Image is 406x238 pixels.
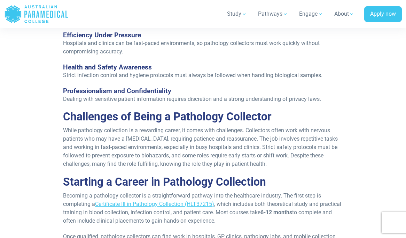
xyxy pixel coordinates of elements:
[63,31,141,39] strong: Efficiency Under Pressure
[63,126,343,168] p: While pathology collection is a rewarding career, it comes with challenges. Collectors often work...
[63,176,343,189] h2: Starting a Career in Pathology Collection
[63,63,152,71] strong: Health and Safety Awareness
[95,201,214,207] a: Certificate III in Pathology Collection (HLT37215)
[63,71,343,80] p: Strict infection control and hygiene protocols must always be followed when handling biological s...
[223,4,251,24] a: Study
[63,110,343,124] h2: Challenges of Being a Pathology Collector
[260,209,292,216] strong: 6-12 months
[63,39,343,56] p: Hospitals and clinics can be fast-paced environments, so pathology collectors must work quickly w...
[330,4,359,24] a: About
[63,95,343,103] p: Dealing with sensitive patient information requires discretion and a strong understanding of priv...
[364,6,402,22] a: Apply now
[63,87,171,95] strong: Professionalism and Confidentiality
[4,3,69,25] a: Australian Paramedical College
[63,192,343,225] p: Becoming a pathology collector is a straightforward pathway into the healthcare industry. The fir...
[254,4,292,24] a: Pathways
[295,4,327,24] a: Engage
